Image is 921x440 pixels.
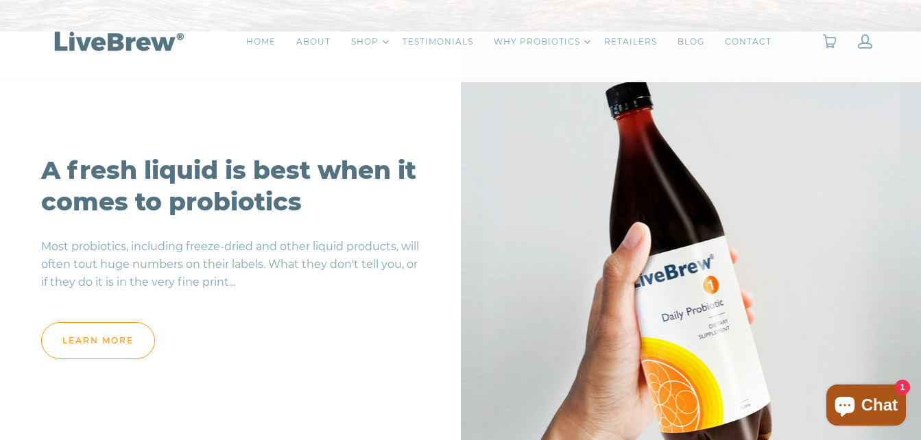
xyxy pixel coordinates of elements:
[246,35,276,49] a: HOME
[822,384,910,429] inbox-online-store-chat: Shopify online store chat
[403,35,473,49] a: TESTIMONIALS
[49,29,187,53] img: LiveBrew
[351,35,379,49] a: SHOP
[725,35,772,49] a: CONTACT
[41,322,155,359] a: learn more
[604,35,657,49] a: RETAILERS
[494,35,580,49] a: WHY PROBIOTICS
[41,228,420,302] p: Most probiotics, including freeze-dried and other liquid products, will often tout huge numbers o...
[678,35,704,49] a: BLOG
[296,35,331,49] a: ABOUT
[41,154,420,217] h3: A fresh liquid is best when it comes to probiotics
